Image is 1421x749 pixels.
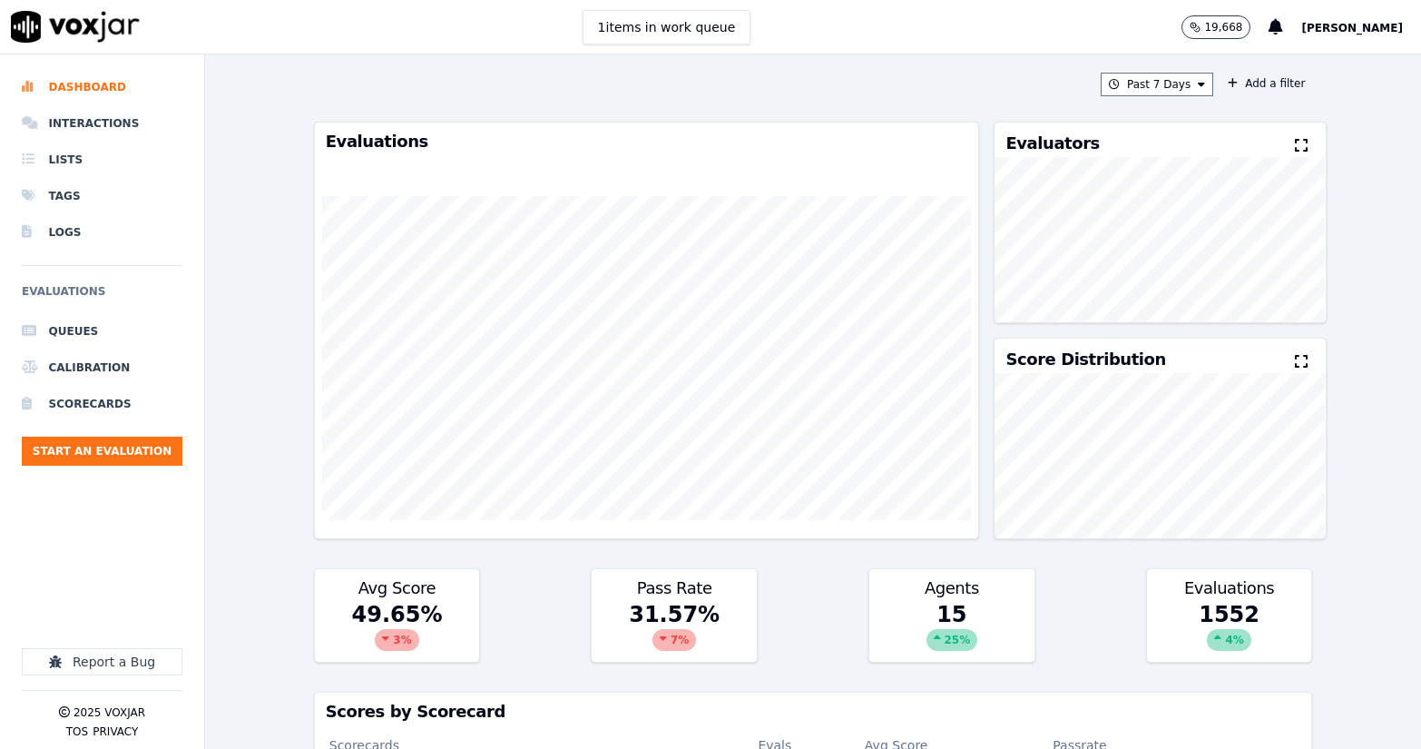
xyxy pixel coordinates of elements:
[1181,15,1250,39] button: 19,668
[375,629,418,651] div: 3 %
[1158,580,1300,596] h3: Evaluations
[592,600,756,662] div: 31.57 %
[1301,22,1403,34] span: [PERSON_NAME]
[11,11,140,43] img: voxjar logo
[73,705,145,720] p: 2025 Voxjar
[93,724,138,739] button: Privacy
[926,629,978,651] div: 25 %
[1220,73,1312,94] button: Add a filter
[869,600,1034,662] div: 15
[326,704,1301,720] h3: Scores by Scorecard
[652,629,696,651] div: 7 %
[66,724,88,739] button: TOS
[1005,351,1165,368] h3: Score Distribution
[22,69,182,105] a: Dashboard
[22,214,182,251] a: Logs
[583,10,751,44] button: 1items in work queue
[603,580,745,596] h3: Pass Rate
[22,386,182,422] a: Scorecards
[1181,15,1269,39] button: 19,668
[22,178,182,214] a: Tags
[326,580,468,596] h3: Avg Score
[1005,135,1099,152] h3: Evaluators
[315,600,479,662] div: 49.65 %
[880,580,1023,596] h3: Agents
[1204,20,1242,34] p: 19,668
[326,133,968,150] h3: Evaluations
[22,437,182,466] button: Start an Evaluation
[22,313,182,350] a: Queues
[1207,629,1250,651] div: 4 %
[22,142,182,178] a: Lists
[22,350,182,386] a: Calibration
[1101,73,1213,96] button: Past 7 Days
[22,648,182,675] button: Report a Bug
[1147,600,1311,662] div: 1552
[22,105,182,142] a: Interactions
[22,281,182,313] h6: Evaluations
[1301,16,1421,38] button: [PERSON_NAME]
